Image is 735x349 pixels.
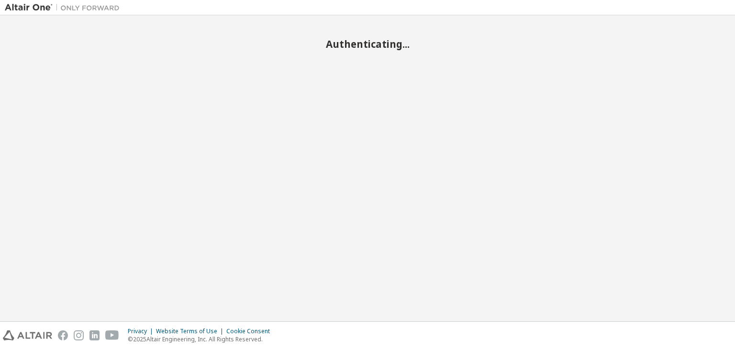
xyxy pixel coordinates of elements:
[128,327,156,335] div: Privacy
[5,3,124,12] img: Altair One
[5,38,730,50] h2: Authenticating...
[74,330,84,340] img: instagram.svg
[226,327,276,335] div: Cookie Consent
[128,335,276,343] p: © 2025 Altair Engineering, Inc. All Rights Reserved.
[3,330,52,340] img: altair_logo.svg
[89,330,100,340] img: linkedin.svg
[58,330,68,340] img: facebook.svg
[156,327,226,335] div: Website Terms of Use
[105,330,119,340] img: youtube.svg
